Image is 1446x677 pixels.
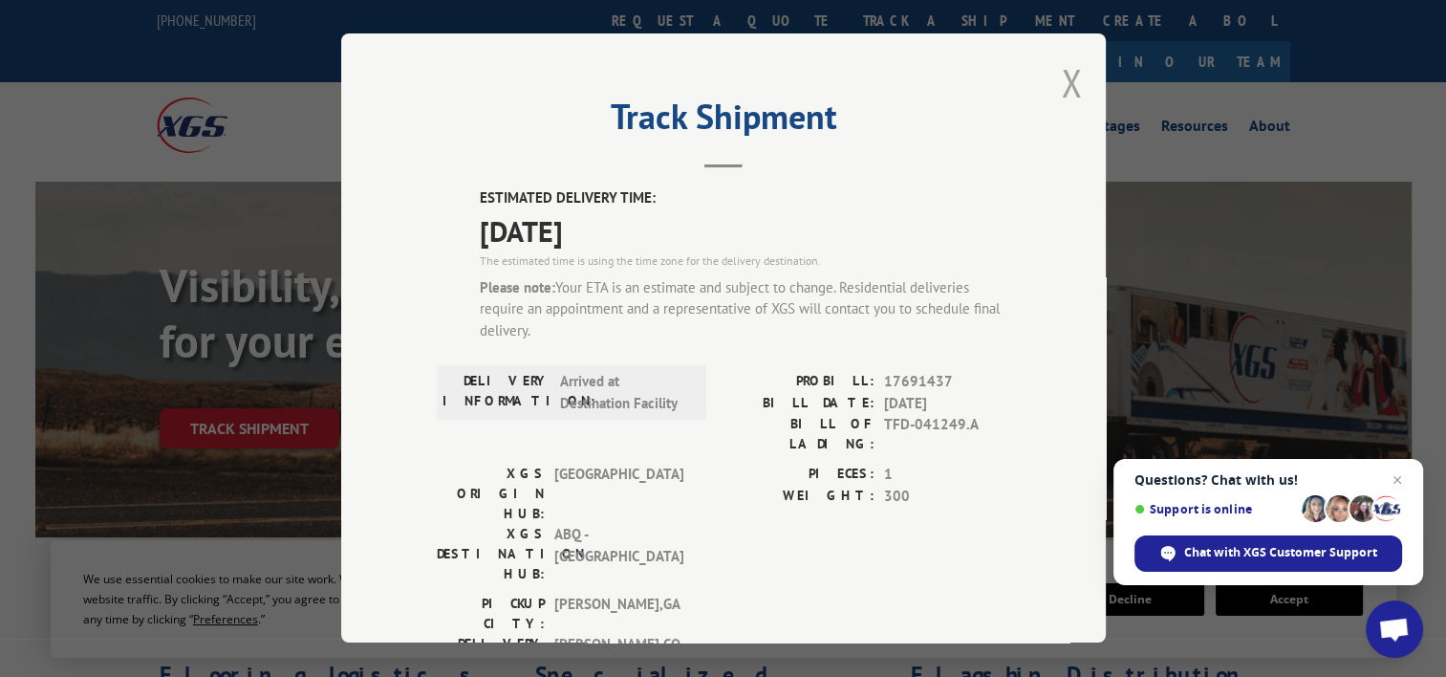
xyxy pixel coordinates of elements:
span: Questions? Chat with us! [1134,472,1402,488]
span: ABQ - [GEOGRAPHIC_DATA] [554,524,683,584]
label: WEIGHT: [723,486,874,508]
div: Chat with XGS Customer Support [1134,535,1402,572]
label: PIECES: [723,464,874,486]
span: [GEOGRAPHIC_DATA] [554,464,683,524]
div: Your ETA is an estimate and subject to change. Residential deliveries require an appointment and ... [480,277,1010,342]
span: Arrived at Destination Facility [560,371,689,414]
span: TFD-041249.A [884,414,1010,454]
div: Open chat [1366,601,1423,658]
label: PICKUP CITY: [437,594,545,634]
span: [DATE] [480,209,1010,252]
label: DELIVERY INFORMATION: [442,371,550,414]
span: [DATE] [884,393,1010,415]
label: BILL OF LADING: [723,414,874,454]
span: 17691437 [884,371,1010,393]
span: Close chat [1386,469,1409,491]
label: XGS DESTINATION HUB: [437,524,545,584]
label: DELIVERY CITY: [437,634,545,674]
label: XGS ORIGIN HUB: [437,464,545,524]
label: BILL DATE: [723,393,874,415]
h2: Track Shipment [437,103,1010,140]
span: Chat with XGS Customer Support [1184,544,1377,561]
button: Close modal [1061,57,1082,108]
span: 300 [884,486,1010,508]
span: 1 [884,464,1010,486]
div: The estimated time is using the time zone for the delivery destination. [480,252,1010,270]
strong: Please note: [480,278,555,296]
label: ESTIMATED DELIVERY TIME: [480,187,1010,209]
label: PROBILL: [723,371,874,393]
span: Support is online [1134,502,1295,516]
span: [PERSON_NAME] , GA [554,594,683,634]
span: [PERSON_NAME] , CO [554,634,683,674]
